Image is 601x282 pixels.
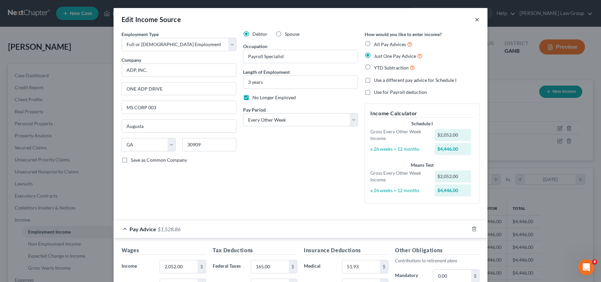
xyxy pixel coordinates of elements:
[243,68,290,76] label: Length of Employment
[130,226,156,232] span: Pay Advice
[592,259,597,265] span: 4
[370,109,474,118] h5: Income Calculator
[131,157,187,163] span: Save as Common Company
[367,187,431,194] div: x 26 weeks ÷ 12 months
[122,63,236,77] input: Search company by name...
[160,260,198,273] input: 0.00
[122,263,137,269] span: Income
[213,246,297,255] h5: Tax Deductions
[122,101,236,114] input: Unit, Suite, etc...
[395,246,479,255] h5: Other Obligations
[367,146,431,152] div: x 26 weeks ÷ 12 months
[285,31,299,37] span: Spouse
[243,50,358,63] input: --
[122,83,236,95] input: Enter address...
[122,31,159,37] span: Employment Type
[374,89,427,95] span: Use for Payroll deduction
[395,257,479,264] p: Contributions to retirement plans
[435,129,471,141] div: $2,052.00
[370,162,474,168] div: Means Test
[374,65,409,70] span: YTD Subtraction
[243,43,267,50] label: Occupation
[435,184,471,196] div: $4,446.00
[289,260,297,273] div: $
[374,41,406,47] span: All Pay Advices
[209,260,247,273] label: Federal Taxes
[182,138,236,151] input: Enter zip...
[578,259,594,275] iframe: Intercom live chat
[158,226,181,232] span: $1,528.86
[380,260,388,273] div: $
[435,143,471,155] div: $4,446.00
[122,57,141,63] span: Company
[252,95,296,100] span: No Longer Employed
[243,107,266,113] span: Pay Period
[365,31,442,38] label: How would you like to enter income?
[122,120,236,132] input: Enter city...
[198,260,206,273] div: $
[252,31,267,37] span: Debtor
[367,128,431,142] div: Gross Every Other Week Income
[122,15,181,24] div: Edit Income Source
[374,77,456,83] span: Use a different pay advice for Schedule I
[475,15,479,23] button: ×
[342,260,380,273] input: 0.00
[300,260,339,273] label: Medical
[251,260,289,273] input: 0.00
[370,120,474,127] div: Schedule I
[122,246,206,255] h5: Wages
[243,76,358,89] input: ex: 2 years
[374,53,416,59] span: Just One Pay Advice
[367,170,431,183] div: Gross Every Other Week Income
[435,170,471,182] div: $2,052.00
[304,246,388,255] h5: Insurance Deductions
